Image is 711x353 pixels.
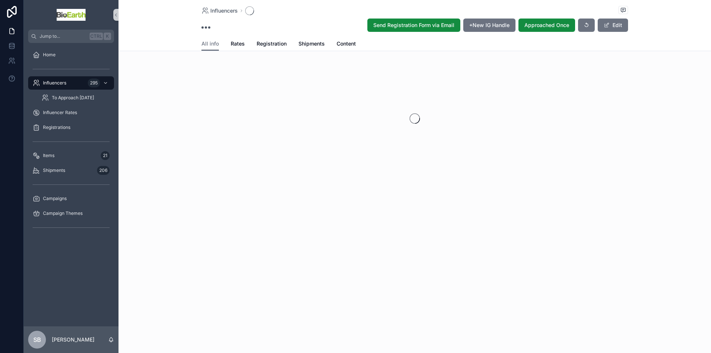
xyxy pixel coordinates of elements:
span: K [104,33,110,39]
span: Campaign Themes [43,210,83,216]
span: Items [43,153,54,159]
span: Influencers [43,80,66,86]
span: Home [43,52,56,58]
a: Campaign Themes [28,207,114,220]
a: Influencers [201,7,238,14]
a: Campaigns [28,192,114,205]
a: Shipments206 [28,164,114,177]
a: Influencer Rates [28,106,114,119]
a: Registration [257,37,287,52]
button: Edit [598,19,628,32]
img: App logo [57,9,86,21]
a: Items21 [28,149,114,162]
div: scrollable content [24,43,118,243]
span: Send Registration Form via Email [373,21,454,29]
span: Ctrl [90,33,103,40]
span: Rates [231,40,245,47]
span: Registrations [43,124,70,130]
a: All info [201,37,219,51]
span: SB [33,335,41,344]
div: 295 [88,79,100,87]
a: Content [337,37,356,52]
a: Rates [231,37,245,52]
span: Content [337,40,356,47]
button: ↺ [578,19,595,32]
button: Jump to...CtrlK [28,30,114,43]
a: Registrations [28,121,114,134]
button: +New IG Handle [463,19,515,32]
p: [PERSON_NAME] [52,336,94,343]
button: Approached Once [518,19,575,32]
a: To Approach [DATE] [37,91,114,104]
span: Shipments [43,167,65,173]
span: Campaigns [43,196,67,202]
span: Shipments [298,40,325,47]
button: Send Registration Form via Email [367,19,460,32]
a: Shipments [298,37,325,52]
span: To Approach [DATE] [52,95,94,101]
div: 21 [101,151,110,160]
span: All info [201,40,219,47]
span: Influencers [210,7,238,14]
span: Influencer Rates [43,110,77,116]
div: 206 [97,166,110,175]
span: ↺ [584,21,589,29]
a: Home [28,48,114,61]
span: Jump to... [40,33,87,39]
span: Registration [257,40,287,47]
span: +New IG Handle [469,21,510,29]
span: Approached Once [524,21,569,29]
a: Influencers295 [28,76,114,90]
